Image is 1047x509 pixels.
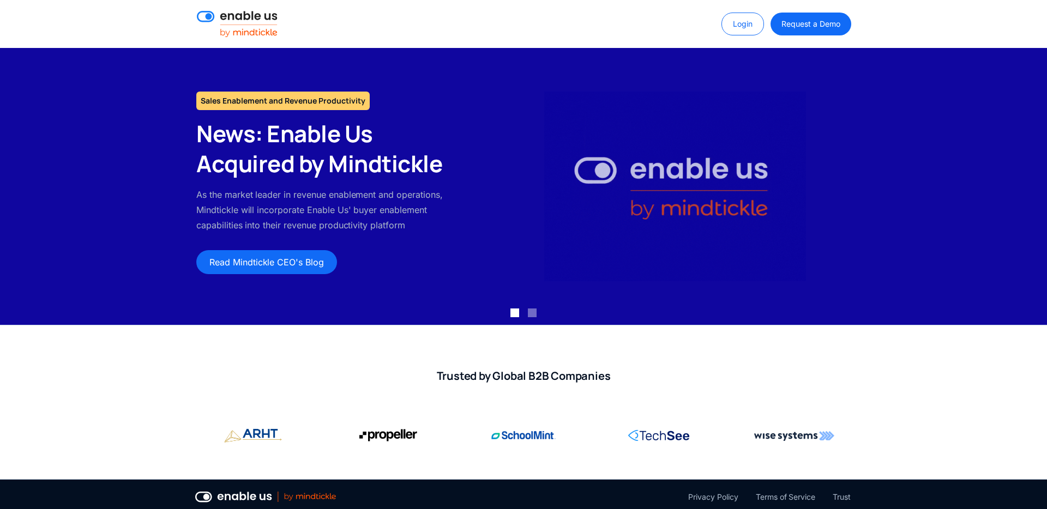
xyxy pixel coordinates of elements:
[756,490,815,504] a: Terms of Service
[771,13,851,35] a: Request a Demo
[510,308,519,317] div: Show slide 1 of 2
[224,425,282,447] img: Propeller Aero corporate logo
[196,187,456,233] p: As the market leader in revenue enablement and operations, Mindtickle will incorporate Enable Us'...
[628,425,689,446] img: RingCentral corporate logo
[196,369,851,383] h2: Trusted by Global B2B Companies
[491,425,556,446] img: SchoolMint corporate logo
[528,308,537,317] div: Show slide 2 of 2
[196,250,337,274] a: Read Mindtickle CEO's Blog
[833,490,851,504] a: Trust
[544,92,806,281] img: Enable Us by Mindtickle
[359,425,417,446] img: Propeller Aero corporate logo
[721,13,764,35] a: Login
[196,119,456,178] h2: News: Enable Us Acquired by Mindtickle
[196,92,370,110] h1: Sales Enablement and Revenue Productivity
[688,490,738,504] a: Privacy Policy
[754,425,834,446] img: Wise Systems corporate logo
[1003,48,1047,325] div: next slide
